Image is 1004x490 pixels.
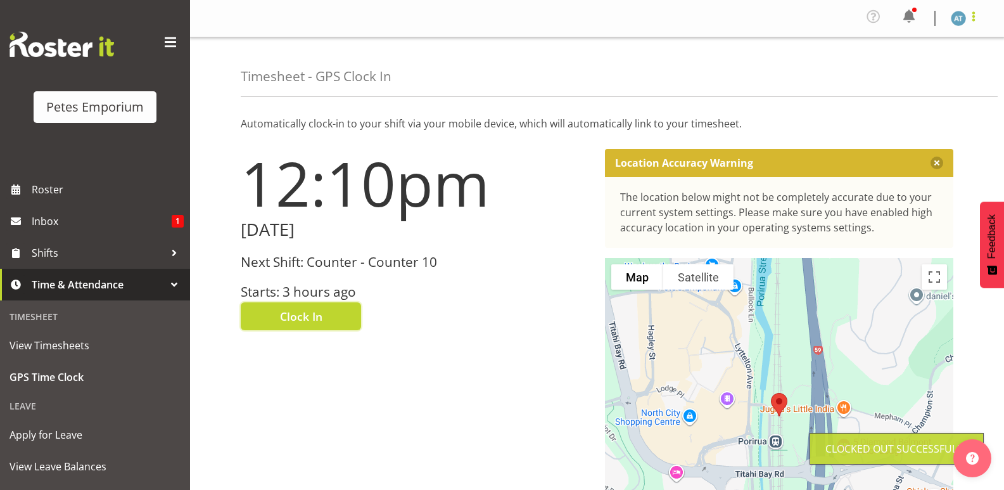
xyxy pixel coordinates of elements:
span: GPS Time Clock [10,368,181,387]
span: Feedback [986,214,998,259]
img: help-xxl-2.png [966,452,979,465]
a: GPS Time Clock [3,361,187,393]
a: View Leave Balances [3,451,187,482]
img: Rosterit website logo [10,32,114,57]
span: Clock In [280,308,322,325]
span: 1 [172,215,184,228]
p: Automatically clock-in to your shift via your mobile device, which will automatically link to you... [241,116,953,131]
button: Toggle fullscreen view [922,264,947,290]
h3: Starts: 3 hours ago [241,285,590,299]
span: Shifts [32,243,165,262]
a: View Timesheets [3,330,187,361]
div: Timesheet [3,304,187,330]
span: Time & Attendance [32,275,165,294]
h1: 12:10pm [241,149,590,217]
span: View Leave Balances [10,457,181,476]
button: Show satellite imagery [663,264,734,290]
h4: Timesheet - GPS Clock In [241,69,391,84]
div: Leave [3,393,187,419]
h2: [DATE] [241,220,590,240]
img: alex-micheal-taniwha5364.jpg [951,11,966,26]
span: Inbox [32,212,172,231]
span: View Timesheets [10,336,181,355]
p: Location Accuracy Warning [615,157,753,169]
button: Close message [931,157,943,169]
span: Apply for Leave [10,425,181,444]
button: Show street map [611,264,663,290]
div: Petes Emporium [46,98,144,117]
span: Roster [32,180,184,199]
div: The location below might not be completely accurate due to your current system settings. Please m... [620,190,939,235]
a: Apply for Leave [3,419,187,451]
div: Clocked out Successfully [825,441,968,456]
button: Clock In [241,302,361,330]
button: Feedback - Show survey [980,202,1004,288]
h3: Next Shift: Counter - Counter 10 [241,255,590,269]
